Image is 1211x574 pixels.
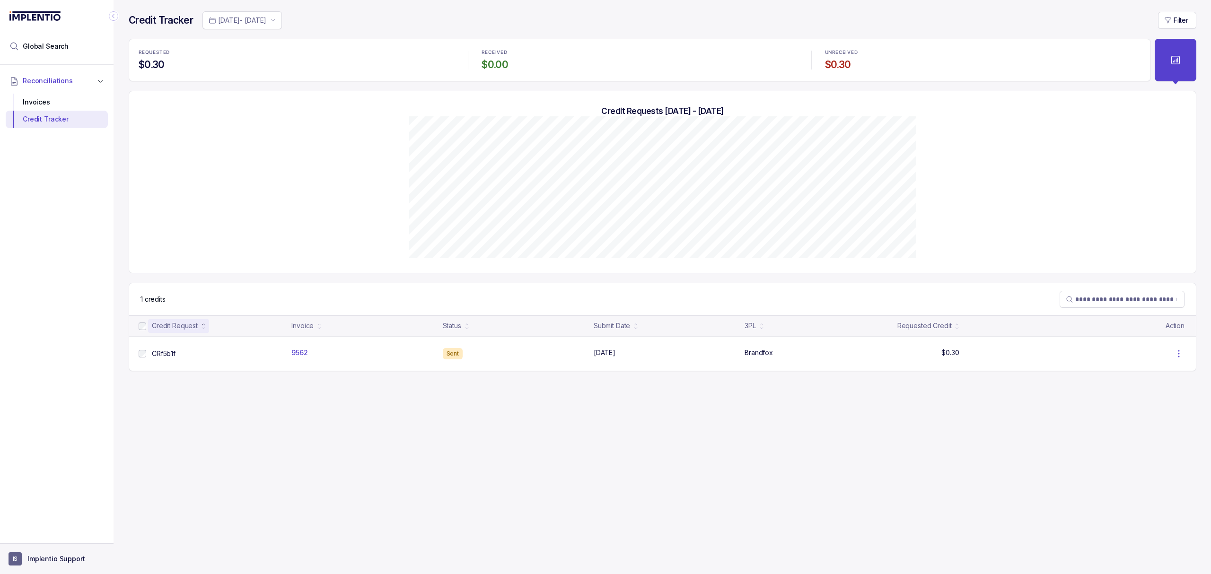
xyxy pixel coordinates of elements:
search: Table Search Bar [1060,291,1185,308]
h4: $0.30 [139,58,455,71]
div: 3PL [745,321,756,330]
p: 9562 [291,348,307,357]
div: Status [443,321,461,330]
button: Reconciliations [6,70,108,91]
div: Remaining page entries [140,295,166,304]
button: User initialsImplentio Support [9,552,105,565]
div: Reconciliations [6,92,108,130]
h4: $0.30 [825,58,1141,71]
li: Statistic RECEIVED [476,43,803,77]
div: Collapse Icon [108,10,119,22]
p: [DATE] [594,348,615,357]
search: Date Range Picker [209,16,266,25]
div: Submit Date [594,321,630,330]
p: UNRECEIVED [825,50,858,55]
li: Statistic UNRECEIVED [819,43,1147,77]
h4: Credit Tracker [129,14,193,27]
button: Date Range Picker [202,11,282,29]
p: Brandfox [745,348,773,357]
div: Sent [443,348,463,359]
nav: Table Control [129,283,1196,315]
div: Invoices [13,94,100,111]
p: 1 credits [140,295,166,304]
span: Global Search [23,42,69,51]
div: Credit Request [152,321,198,330]
p: REQUESTED [139,50,170,55]
p: Action [1166,321,1185,330]
ul: Statistic Highlights [129,39,1151,81]
div: Credit Tracker [13,111,100,128]
div: Invoice [291,321,314,330]
h4: $0.00 [482,58,798,71]
input: checkbox-checkbox-all [139,322,146,330]
button: Filter [1158,12,1196,29]
input: checkbox-checkbox-all [139,350,146,357]
p: Filter [1174,16,1188,25]
p: RECEIVED [482,50,507,55]
span: Reconciliations [23,76,73,86]
p: CRf5b1f [152,349,176,358]
h5: Credit Requests [DATE] - [DATE] [144,106,1181,116]
span: User initials [9,552,22,565]
li: Statistic REQUESTED [133,43,460,77]
div: Requested Credit [897,321,952,330]
p: $0.30 [941,348,959,357]
p: Implentio Support [27,554,85,564]
p: [DATE] - [DATE] [218,16,266,25]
